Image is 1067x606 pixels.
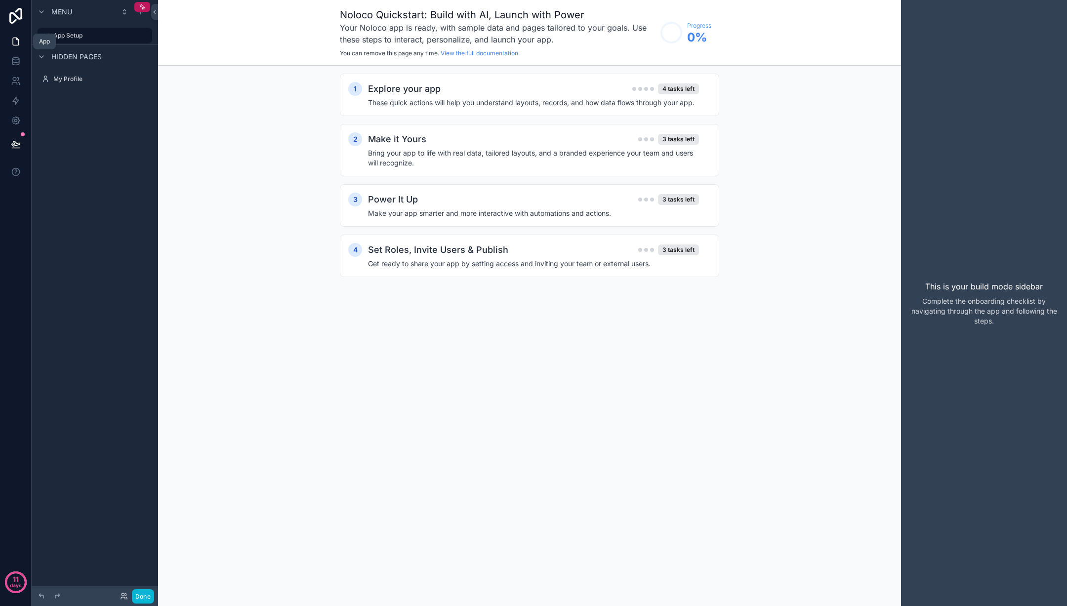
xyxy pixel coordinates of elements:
[687,30,711,45] span: 0 %
[13,574,19,584] p: 11
[687,22,711,30] span: Progress
[38,28,152,43] a: App Setup
[925,281,1043,292] p: This is your build mode sidebar
[51,7,72,17] span: Menu
[909,296,1059,326] p: Complete the onboarding checklist by navigating through the app and following the steps.
[53,32,146,40] label: App Setup
[51,52,102,62] span: Hidden pages
[340,49,439,57] span: You can remove this page any time.
[132,589,154,604] button: Done
[38,71,152,87] a: My Profile
[340,22,656,45] h3: Your Noloco app is ready, with sample data and pages tailored to your goals. Use these steps to i...
[10,578,22,592] p: days
[340,8,656,22] h1: Noloco Quickstart: Build with AI, Launch with Power
[39,38,50,45] div: App
[441,49,520,57] a: View the full documentation.
[53,75,150,83] label: My Profile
